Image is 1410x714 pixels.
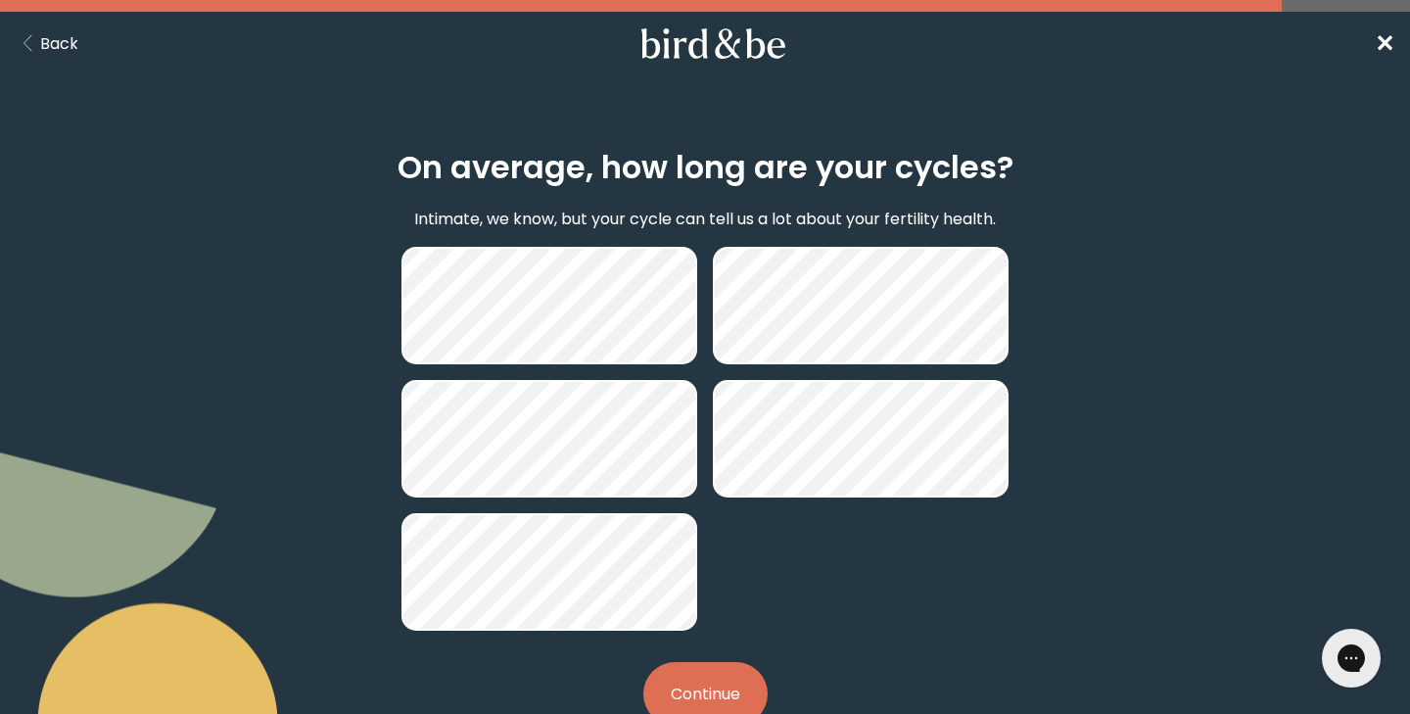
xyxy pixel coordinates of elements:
[16,31,78,56] button: Back Button
[1375,26,1394,61] a: ✕
[1375,27,1394,60] span: ✕
[1312,622,1390,694] iframe: Gorgias live chat messenger
[398,144,1013,191] h2: On average, how long are your cycles?
[414,207,996,231] p: Intimate, we know, but your cycle can tell us a lot about your fertility health.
